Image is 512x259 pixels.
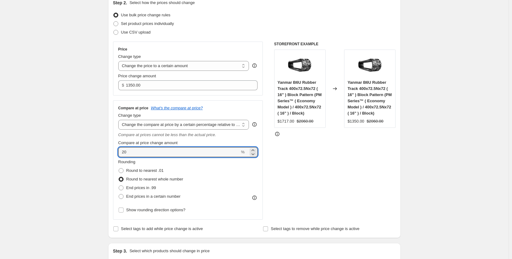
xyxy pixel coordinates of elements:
[151,106,203,110] button: What's the compare at price?
[121,13,170,17] span: Use bulk price change rules
[251,121,258,127] div: help
[241,150,245,154] span: %
[278,118,294,124] div: $1717.00
[118,160,136,164] span: Rounding
[271,226,360,231] span: Select tags to remove while price change is active
[287,53,312,78] img: yanmar-rubber-track-yanmar-b6u-rubber-track-400x72-5nx72-16-block-pattern-44979606782268_80x.jpg
[118,106,148,111] h3: Compare at price
[278,80,322,115] span: Yanmar B6U Rubber Track 400x72.5Nx72 ( 16" ) Block Pattern (PM Series™ ( Economy Model ) / 400x72...
[129,248,209,254] p: Select which products should change in price
[251,63,258,69] div: help
[126,177,183,181] span: Round to nearest whole number
[122,83,124,87] span: $
[121,21,174,26] span: Set product prices individually
[121,30,151,34] span: Use CSV upload
[274,42,396,47] h6: STOREFRONT EXAMPLE
[118,147,240,157] input: 20
[347,118,364,124] div: $1350.00
[126,168,164,173] span: Round to nearest .01
[118,47,127,52] h3: Price
[118,140,178,145] span: Compare at price change amount
[118,74,156,78] span: Price change amount
[113,248,127,254] h2: Step 3.
[126,80,248,90] input: 80.00
[347,80,392,115] span: Yanmar B6U Rubber Track 400x72.5Nx72 ( 16" ) Block Pattern (PM Series™ ( Economy Model ) / 400x72...
[118,54,141,59] span: Change type
[118,132,216,137] i: Compare at prices cannot be less than the actual price.
[367,118,383,124] strike: $2060.00
[118,113,141,118] span: Change type
[358,53,382,78] img: yanmar-rubber-track-yanmar-b6u-rubber-track-400x72-5nx72-16-block-pattern-44979606782268_80x.jpg
[297,118,313,124] strike: $2060.00
[121,226,203,231] span: Select tags to add while price change is active
[126,208,185,212] span: Show rounding direction options?
[126,185,156,190] span: End prices in .99
[126,194,181,199] span: End prices in a certain number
